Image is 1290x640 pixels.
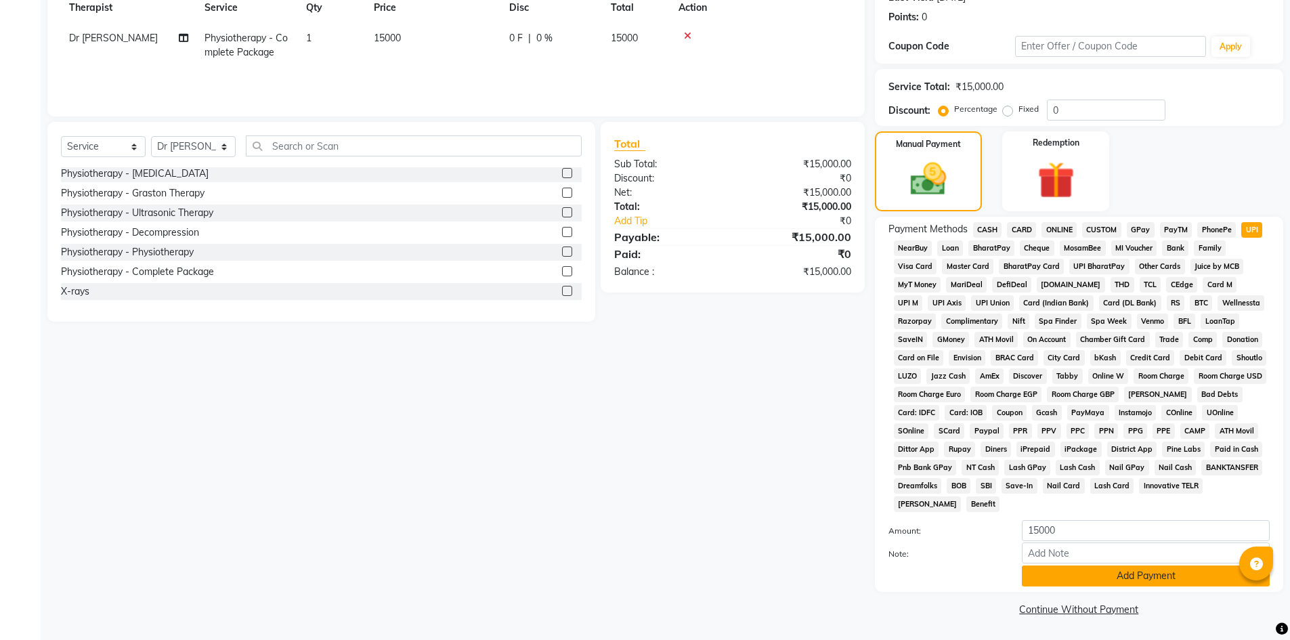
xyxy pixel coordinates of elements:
button: Add Payment [1022,566,1270,586]
span: Payment Methods [888,222,968,236]
label: Manual Payment [896,138,961,150]
span: BTC [1190,295,1212,311]
span: CASH [973,222,1002,238]
span: Donation [1222,332,1262,347]
span: Dittor App [894,442,939,457]
span: Card (DL Bank) [1099,295,1161,311]
div: Physiotherapy - Complete Package [61,265,214,279]
div: Points: [888,10,919,24]
span: PPR [1009,423,1032,439]
span: Card on File [894,350,944,366]
span: CARD [1007,222,1036,238]
span: Room Charge USD [1194,368,1266,384]
span: COnline [1161,405,1197,421]
span: [PERSON_NAME] [1124,387,1192,402]
span: UPI M [894,295,923,311]
span: CAMP [1180,423,1210,439]
div: Paid: [604,246,733,262]
span: PPV [1037,423,1061,439]
label: Fixed [1018,103,1039,115]
input: Add Note [1022,542,1270,563]
span: Paid in Cash [1210,442,1262,457]
button: Apply [1211,37,1250,57]
input: Enter Offer / Coupon Code [1015,36,1206,57]
span: UPI Union [971,295,1014,311]
input: Search or Scan [246,135,582,156]
span: Razorpay [894,314,937,329]
span: On Account [1023,332,1071,347]
span: SaveIN [894,332,928,347]
span: Envision [949,350,985,366]
span: Loan [937,240,963,256]
span: 0 % [536,31,553,45]
div: ₹0 [733,246,861,262]
span: Complimentary [941,314,1002,329]
div: Physiotherapy - Graston Therapy [61,186,205,200]
span: Nail Card [1043,478,1085,494]
span: ONLINE [1041,222,1077,238]
span: Discover [1009,368,1047,384]
span: Innovative TELR [1139,478,1203,494]
span: BRAC Card [991,350,1038,366]
div: ₹15,000.00 [733,265,861,279]
input: Amount [1022,520,1270,541]
span: DefiDeal [992,277,1031,293]
div: X-rays [61,284,89,299]
span: Tabby [1052,368,1083,384]
span: Online W [1088,368,1129,384]
span: Benefit [966,496,999,512]
span: Venmo [1137,314,1169,329]
label: Redemption [1033,137,1079,149]
img: _gift.svg [1026,157,1086,203]
span: Lash Card [1090,478,1134,494]
span: PPC [1067,423,1090,439]
span: NT Cash [962,460,999,475]
span: Bad Debts [1197,387,1243,402]
span: BharatPay [968,240,1014,256]
span: TCL [1140,277,1161,293]
span: [DOMAIN_NAME] [1037,277,1105,293]
span: Card: IDFC [894,405,940,421]
div: ₹0 [754,214,861,228]
span: SBI [976,478,996,494]
span: BANKTANSFER [1201,460,1262,475]
span: Family [1194,240,1226,256]
div: Physiotherapy - Physiotherapy [61,245,194,259]
span: | [528,31,531,45]
span: Bank [1162,240,1188,256]
div: ₹15,000.00 [733,200,861,214]
span: 15000 [611,32,638,44]
span: GMoney [932,332,969,347]
div: Service Total: [888,80,950,94]
span: iPackage [1060,442,1102,457]
span: Shoutlo [1232,350,1266,366]
span: Diners [981,442,1011,457]
span: Visa Card [894,259,937,274]
div: Payable: [604,229,733,245]
div: ₹15,000.00 [733,157,861,171]
span: Debit Card [1180,350,1226,366]
div: ₹0 [733,171,861,186]
span: AmEx [975,368,1004,384]
span: UPI [1241,222,1262,238]
span: Cheque [1020,240,1054,256]
span: Dr [PERSON_NAME] [69,32,158,44]
span: PPG [1123,423,1147,439]
span: GPay [1127,222,1155,238]
span: Room Charge EGP [970,387,1041,402]
span: Chamber Gift Card [1076,332,1150,347]
span: Card (Indian Bank) [1019,295,1094,311]
div: ₹15,000.00 [733,186,861,200]
span: UPI BharatPay [1069,259,1130,274]
span: iPrepaid [1016,442,1055,457]
span: LoanTap [1201,314,1239,329]
span: Card: IOB [945,405,987,421]
span: LUZO [894,368,922,384]
div: ₹15,000.00 [733,229,861,245]
span: Trade [1155,332,1184,347]
span: PayMaya [1067,405,1109,421]
span: Physiotherapy - Complete Package [205,32,288,58]
span: SCard [934,423,964,439]
span: UOnline [1202,405,1238,421]
label: Note: [878,548,1012,560]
